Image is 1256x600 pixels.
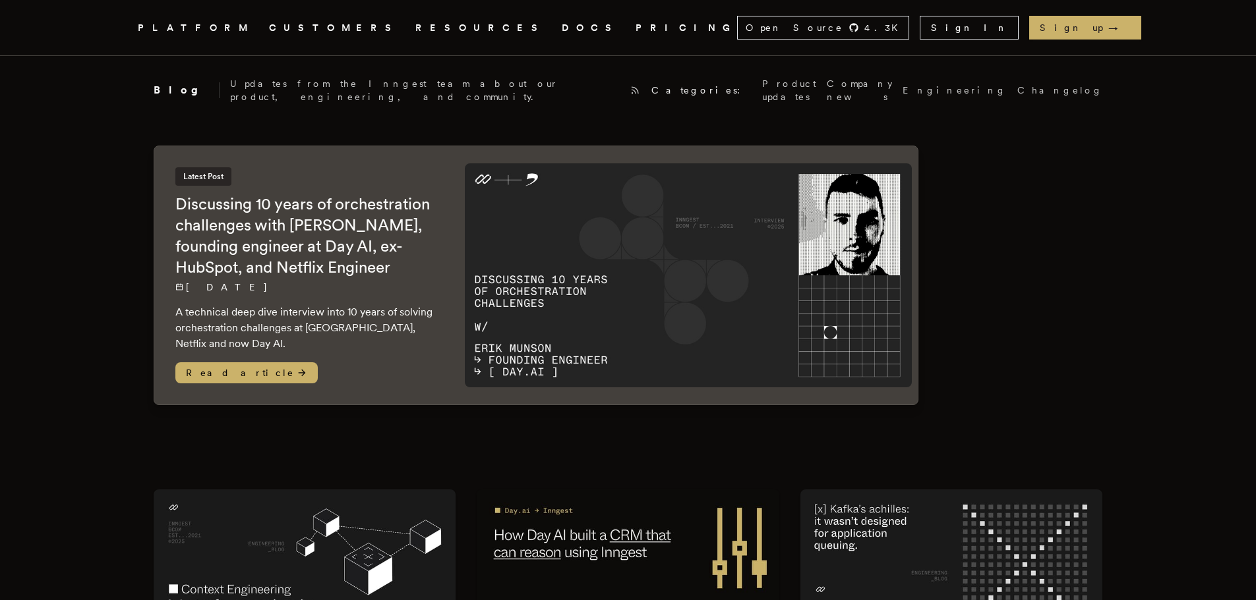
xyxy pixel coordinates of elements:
span: 4.3 K [864,21,906,34]
a: DOCS [562,20,620,36]
a: Company news [827,77,892,103]
a: CUSTOMERS [269,20,400,36]
h2: Discussing 10 years of orchestration challenges with [PERSON_NAME], founding engineer at Day AI, ... [175,194,438,278]
p: Updates from the Inngest team about our product, engineering, and community. [230,77,620,103]
p: [DATE] [175,281,438,294]
a: PRICING [636,20,737,36]
h2: Blog [154,82,220,98]
span: Latest Post [175,167,231,186]
img: Featured image for Discussing 10 years of orchestration challenges with Erik Munson, founding eng... [465,163,912,387]
a: Sign In [920,16,1019,40]
p: A technical deep dive interview into 10 years of solving orchestration challenges at [GEOGRAPHIC_... [175,304,438,352]
button: RESOURCES [415,20,546,36]
span: Open Source [746,21,843,34]
a: Engineering [903,84,1007,97]
a: Changelog [1017,84,1103,97]
span: Read article [175,362,318,383]
a: Product updates [762,77,816,103]
span: → [1108,21,1131,34]
a: Latest PostDiscussing 10 years of orchestration challenges with [PERSON_NAME], founding engineer ... [154,146,918,405]
a: Sign up [1029,16,1141,40]
span: Categories: [651,84,752,97]
button: PLATFORM [138,20,253,36]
